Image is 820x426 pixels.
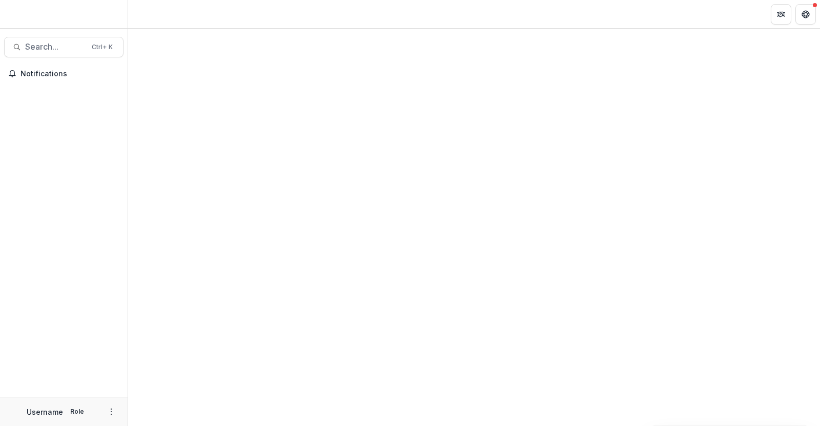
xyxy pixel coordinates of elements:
span: Search... [25,42,86,52]
div: Ctrl + K [90,41,115,53]
button: Notifications [4,66,124,82]
p: Role [67,407,87,416]
button: Get Help [795,4,816,25]
button: Partners [771,4,791,25]
button: More [105,406,117,418]
p: Username [27,407,63,417]
button: Search... [4,37,124,57]
span: Notifications [20,70,119,78]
